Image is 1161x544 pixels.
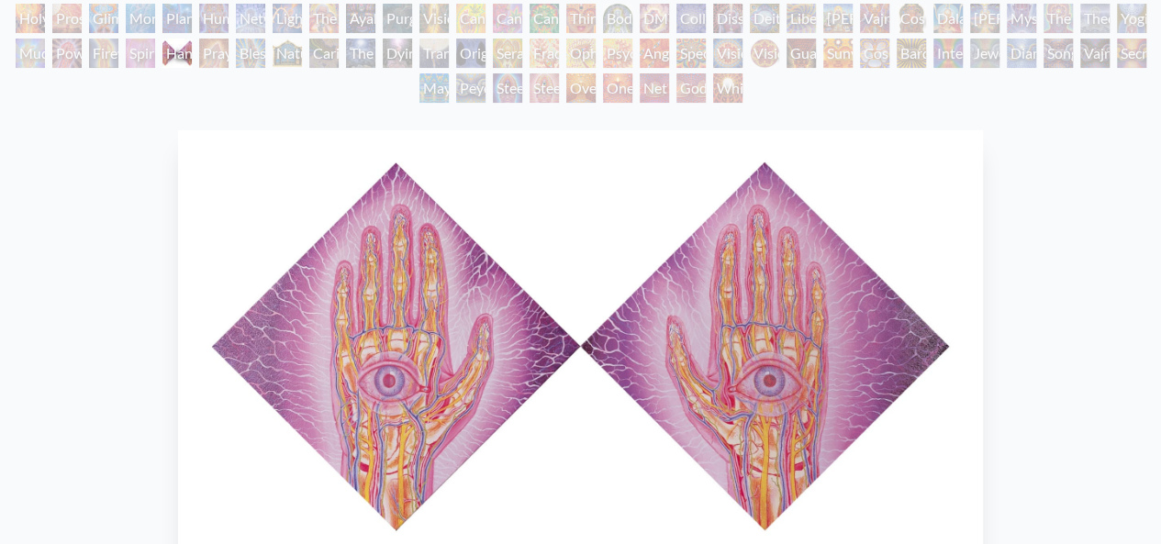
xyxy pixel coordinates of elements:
div: Monochord [126,4,155,33]
div: White Light [713,73,742,103]
div: Holy Fire [16,4,45,33]
div: Power to the Peaceful [52,39,82,68]
div: Ayahuasca Visitation [346,4,375,33]
div: Guardian of Infinite Vision [787,39,816,68]
div: Interbeing [933,39,963,68]
div: Networks [236,4,265,33]
div: Angel Skin [640,39,669,68]
div: The Soul Finds It's Way [346,39,375,68]
div: Godself [676,73,706,103]
div: The Seer [1044,4,1073,33]
div: Yogi & the Möbius Sphere [1117,4,1146,33]
div: Mystic Eye [1007,4,1036,33]
div: Third Eye Tears of Joy [566,4,596,33]
div: Hands that See [162,39,192,68]
div: Sunyata [823,39,853,68]
div: Spirit Animates the Flesh [126,39,155,68]
div: DMT - The Spirit Molecule [640,4,669,33]
div: [PERSON_NAME] [970,4,999,33]
div: Blessing Hand [236,39,265,68]
div: One [603,73,632,103]
div: Bardo Being [897,39,926,68]
div: Liberation Through Seeing [787,4,816,33]
div: Original Face [456,39,486,68]
div: Vision Crystal Tondo [750,39,779,68]
div: Song of Vajra Being [1044,39,1073,68]
div: Praying Hands [199,39,229,68]
div: [PERSON_NAME] [823,4,853,33]
div: Cannabis Mudra [456,4,486,33]
div: Firewalking [89,39,118,68]
div: Spectral Lotus [676,39,706,68]
div: Cannabis Sutra [493,4,522,33]
div: Glimpsing the Empyrean [89,4,118,33]
div: Body/Mind as a Vibratory Field of Energy [603,4,632,33]
div: Ophanic Eyelash [566,39,596,68]
div: Peyote Being [456,73,486,103]
div: Vision Crystal [713,39,742,68]
div: Jewel Being [970,39,999,68]
div: Planetary Prayers [162,4,192,33]
div: Deities & Demons Drinking from the Milky Pool [750,4,779,33]
div: Caring [309,39,339,68]
div: The Shulgins and their Alchemical Angels [309,4,339,33]
div: Human Geometry [199,4,229,33]
div: Net of Being [640,73,669,103]
div: Cosmic Elf [860,39,889,68]
div: Collective Vision [676,4,706,33]
div: Cosmic [DEMOGRAPHIC_DATA] [897,4,926,33]
div: Dying [383,39,412,68]
div: Purging [383,4,412,33]
div: Mayan Being [419,73,449,103]
div: Dissectional Art for Tool's Lateralus CD [713,4,742,33]
div: Prostration [52,4,82,33]
div: Fractal Eyes [530,39,559,68]
div: Dalai Lama [933,4,963,33]
div: Nature of Mind [273,39,302,68]
div: Psychomicrograph of a Fractal Paisley Cherub Feather Tip [603,39,632,68]
div: Mudra [16,39,45,68]
div: Theologue [1080,4,1110,33]
div: Steeplehead 2 [530,73,559,103]
div: Oversoul [566,73,596,103]
div: Transfiguration [419,39,449,68]
div: Vision Tree [419,4,449,33]
div: Cannabacchus [530,4,559,33]
div: Steeplehead 1 [493,73,522,103]
div: Vajra Guru [860,4,889,33]
div: Secret Writing Being [1117,39,1146,68]
div: Lightworker [273,4,302,33]
div: Seraphic Transport Docking on the Third Eye [493,39,522,68]
div: Diamond Being [1007,39,1036,68]
div: Vajra Being [1080,39,1110,68]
